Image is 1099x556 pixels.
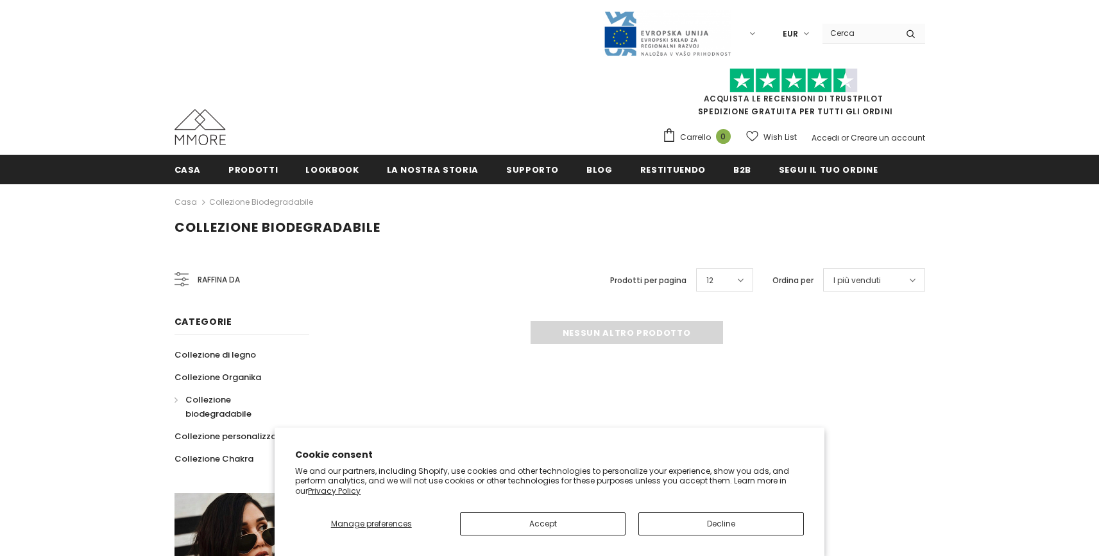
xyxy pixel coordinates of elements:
a: Wish List [746,126,797,148]
img: Fidati di Pilot Stars [729,68,858,93]
a: La nostra storia [387,155,479,184]
button: Decline [638,512,804,535]
span: Collezione biodegradabile [175,218,380,236]
span: EUR [783,28,798,40]
a: Blog [586,155,613,184]
span: Prodotti [228,164,278,176]
span: Collezione di legno [175,349,256,361]
span: 0 [716,129,731,144]
a: Collezione di legno [175,343,256,366]
span: Wish List [763,131,797,144]
a: Accedi [812,132,839,143]
a: Javni Razpis [603,28,731,39]
span: Categorie [175,315,232,328]
span: SPEDIZIONE GRATUITA PER TUTTI GLI ORDINI [662,74,925,117]
span: Collezione Chakra [175,453,253,465]
span: Casa [175,164,201,176]
span: Carrello [680,131,711,144]
p: We and our partners, including Shopify, use cookies and other technologies to personalize your ex... [295,466,804,496]
a: Acquista le recensioni di TrustPilot [704,93,883,104]
button: Accept [460,512,626,535]
button: Manage preferences [295,512,447,535]
a: Collezione Organika [175,366,261,388]
a: Lookbook [305,155,359,184]
input: Search Site [822,24,896,42]
a: Collezione Chakra [175,447,253,470]
a: Privacy Policy [308,485,361,496]
span: La nostra storia [387,164,479,176]
span: I più venduti [833,274,881,287]
a: Carrello 0 [662,128,737,147]
span: Collezione biodegradabile [185,394,251,420]
span: Lookbook [305,164,359,176]
span: 12 [706,274,713,287]
img: Javni Razpis [603,10,731,57]
a: Creare un account [851,132,925,143]
span: Raffina da [198,273,240,287]
span: or [841,132,849,143]
span: Segui il tuo ordine [779,164,878,176]
span: Manage preferences [331,518,412,529]
a: Collezione personalizzata [175,425,286,447]
a: Casa [175,155,201,184]
span: Collezione Organika [175,371,261,383]
label: Ordina per [772,274,814,287]
span: B2B [733,164,751,176]
label: Prodotti per pagina [610,274,686,287]
a: supporto [506,155,559,184]
span: supporto [506,164,559,176]
a: Prodotti [228,155,278,184]
img: Casi MMORE [175,109,226,145]
h2: Cookie consent [295,448,804,462]
span: Collezione personalizzata [175,430,286,442]
a: Restituendo [640,155,706,184]
a: B2B [733,155,751,184]
span: Blog [586,164,613,176]
a: Segui il tuo ordine [779,155,878,184]
a: Casa [175,195,197,210]
span: Restituendo [640,164,706,176]
a: Collezione biodegradabile [209,196,313,207]
a: Collezione biodegradabile [175,388,295,425]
